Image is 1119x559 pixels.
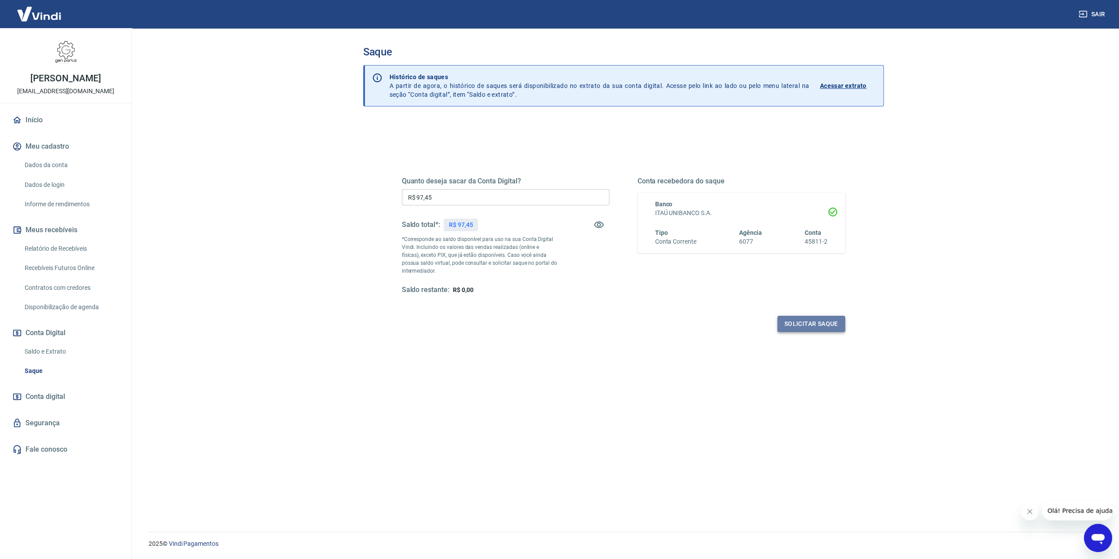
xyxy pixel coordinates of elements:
[402,285,449,295] h5: Saldo restante:
[777,316,845,332] button: Solicitar saque
[11,0,68,27] img: Vindi
[11,440,121,459] a: Fale conosco
[805,229,821,236] span: Conta
[655,237,696,246] h6: Conta Corrente
[390,73,809,81] p: Histórico de saques
[449,220,473,230] p: R$ 97,45
[21,195,121,213] a: Informe de rendimentos
[739,237,762,246] h6: 6077
[402,235,558,275] p: *Corresponde ao saldo disponível para uso na sua Conta Digital Vindi. Incluindo os valores das ve...
[11,413,121,433] a: Segurança
[11,387,121,406] a: Conta digital
[5,6,74,13] span: Olá! Precisa de ajuda?
[820,81,867,90] p: Acessar extrato
[655,229,668,236] span: Tipo
[1077,6,1108,22] button: Sair
[26,391,65,403] span: Conta digital
[739,229,762,236] span: Agência
[17,87,114,96] p: [EMAIL_ADDRESS][DOMAIN_NAME]
[169,540,219,547] a: Vindi Pagamentos
[805,237,827,246] h6: 45811-2
[21,156,121,174] a: Dados da conta
[11,110,121,130] a: Início
[21,240,121,258] a: Relatório de Recebíveis
[11,137,121,156] button: Meu cadastro
[655,208,827,218] h6: ITAÚ UNIBANCO S.A.
[21,279,121,297] a: Contratos com credores
[11,220,121,240] button: Meus recebíveis
[390,73,809,99] p: A partir de agora, o histórico de saques será disponibilizado no extrato da sua conta digital. Ac...
[11,323,121,343] button: Conta Digital
[402,177,609,186] h5: Quanto deseja sacar da Conta Digital?
[453,286,474,293] span: R$ 0,00
[638,177,845,186] h5: Conta recebedora do saque
[21,343,121,361] a: Saldo e Extrato
[30,74,101,83] p: [PERSON_NAME]
[820,73,876,99] a: Acessar extrato
[21,362,121,380] a: Saque
[48,35,84,70] img: 2dcdcd43-6d5d-41e2-ba27-1414e44ef467.jpeg
[21,298,121,316] a: Disponibilização de agenda
[1021,503,1039,520] iframe: Fechar mensagem
[363,46,884,58] h3: Saque
[1084,524,1112,552] iframe: Botão para abrir a janela de mensagens
[21,176,121,194] a: Dados de login
[149,539,1098,548] p: 2025 ©
[402,220,440,229] h5: Saldo total*:
[21,259,121,277] a: Recebíveis Futuros Online
[1042,501,1112,520] iframe: Mensagem da empresa
[655,201,673,208] span: Banco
